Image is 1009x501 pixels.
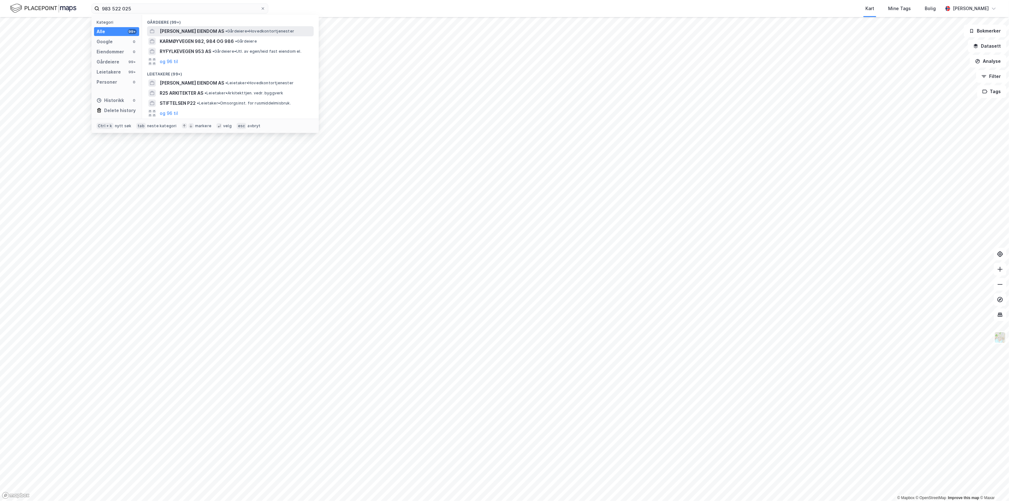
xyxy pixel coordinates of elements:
[97,78,117,86] div: Personer
[977,85,1006,98] button: Tags
[197,101,291,106] span: Leietaker • Omsorgsinst. for rusmiddelmisbruk.
[97,123,114,129] div: Ctrl + k
[235,39,237,44] span: •
[994,331,1006,343] img: Z
[212,49,301,54] span: Gårdeiere • Utl. av egen/leid fast eiendom el.
[132,39,137,44] div: 0
[865,5,874,12] div: Kart
[225,81,294,86] span: Leietaker • Hovedkontortjenester
[147,123,177,128] div: neste kategori
[104,107,136,114] div: Delete history
[97,68,121,76] div: Leietakere
[10,3,76,14] img: logo.f888ab2527a4732fd821a326f86c7f29.svg
[225,29,227,33] span: •
[205,91,283,96] span: Leietaker • Arkitekttjen. vedr. byggverk
[247,123,260,128] div: avbryt
[976,70,1006,83] button: Filter
[205,91,206,95] span: •
[142,15,319,26] div: Gårdeiere (99+)
[225,29,294,34] span: Gårdeiere • Hovedkontortjenester
[99,4,260,13] input: Søk på adresse, matrikkel, gårdeiere, leietakere eller personer
[160,79,224,87] span: [PERSON_NAME] EIENDOM AS
[970,55,1006,68] button: Analyse
[953,5,989,12] div: [PERSON_NAME]
[128,29,137,34] div: 99+
[160,99,196,107] span: STIFTELSEN P22
[948,496,979,500] a: Improve this map
[195,123,211,128] div: markere
[897,496,915,500] a: Mapbox
[212,49,214,54] span: •
[888,5,911,12] div: Mine Tags
[97,97,124,104] div: Historikk
[977,471,1009,501] iframe: Chat Widget
[237,123,246,129] div: esc
[128,59,137,64] div: 99+
[160,110,178,117] button: og 96 til
[97,58,119,66] div: Gårdeiere
[97,20,139,25] div: Kategori
[97,48,124,56] div: Eiendommer
[197,101,199,105] span: •
[160,58,178,65] button: og 96 til
[964,25,1006,37] button: Bokmerker
[132,49,137,54] div: 0
[97,38,113,45] div: Google
[916,496,947,500] a: OpenStreetMap
[160,89,203,97] span: R25 ARKITEKTER AS
[223,123,232,128] div: velg
[160,27,224,35] span: [PERSON_NAME] EIENDOM AS
[160,48,211,55] span: RYFYLKEVEGEN 953 AS
[160,38,234,45] span: KARMØYVEGEN 982, 984 OG 986
[2,492,30,499] a: Mapbox homepage
[132,80,137,85] div: 0
[136,123,146,129] div: tab
[968,40,1006,52] button: Datasett
[142,67,319,78] div: Leietakere (99+)
[115,123,132,128] div: nytt søk
[235,39,257,44] span: Gårdeiere
[97,28,105,35] div: Alle
[225,81,227,85] span: •
[132,98,137,103] div: 0
[128,69,137,75] div: 99+
[925,5,936,12] div: Bolig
